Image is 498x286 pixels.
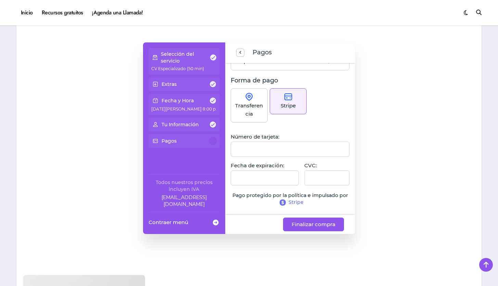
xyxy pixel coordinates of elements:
[231,192,350,199] p: Pago protegido por la política e impulsado por
[289,199,304,206] span: Stripe
[281,102,296,110] p: Stripe
[309,175,345,181] iframe: Campo de entrada seguro para el CVC
[304,162,350,169] p: CVC:
[151,66,204,71] span: CV Especializado (50 min)
[231,162,299,169] p: Fecha de expiración:
[231,76,350,86] p: Forma de pago
[162,97,194,104] p: Fecha y Hora
[280,199,286,206] img: Stripe policy
[245,93,253,101] img: onSite
[231,133,350,140] p: Número de tarjeta:
[162,138,177,144] p: Pagos
[292,220,335,229] span: Finalizar compra
[151,106,223,112] span: [DATE][PERSON_NAME] 8:00 p. m.
[253,48,272,57] span: Pagos
[149,179,220,193] div: Todos nuestros precios incluyen IVA
[162,81,177,88] p: Extras
[235,146,345,152] iframe: Campo de entrada seguro del número de tarjeta
[88,3,148,22] a: ¡Agenda una Llamada!
[16,3,37,22] a: Inicio
[283,218,344,231] button: Finalizar compra
[149,194,220,208] a: Company email: ayuda@elhadadelasvacantes.com
[284,93,292,101] img: stripe
[162,121,199,128] p: Tu Información
[37,3,88,22] a: Recursos gratuitos
[236,49,244,57] button: previous step
[235,175,294,181] iframe: Campo de entrada seguro de la fecha de caducidad
[161,51,209,64] p: Selección del servicio
[149,219,188,226] span: Contraer menú
[235,102,263,118] p: Transferencia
